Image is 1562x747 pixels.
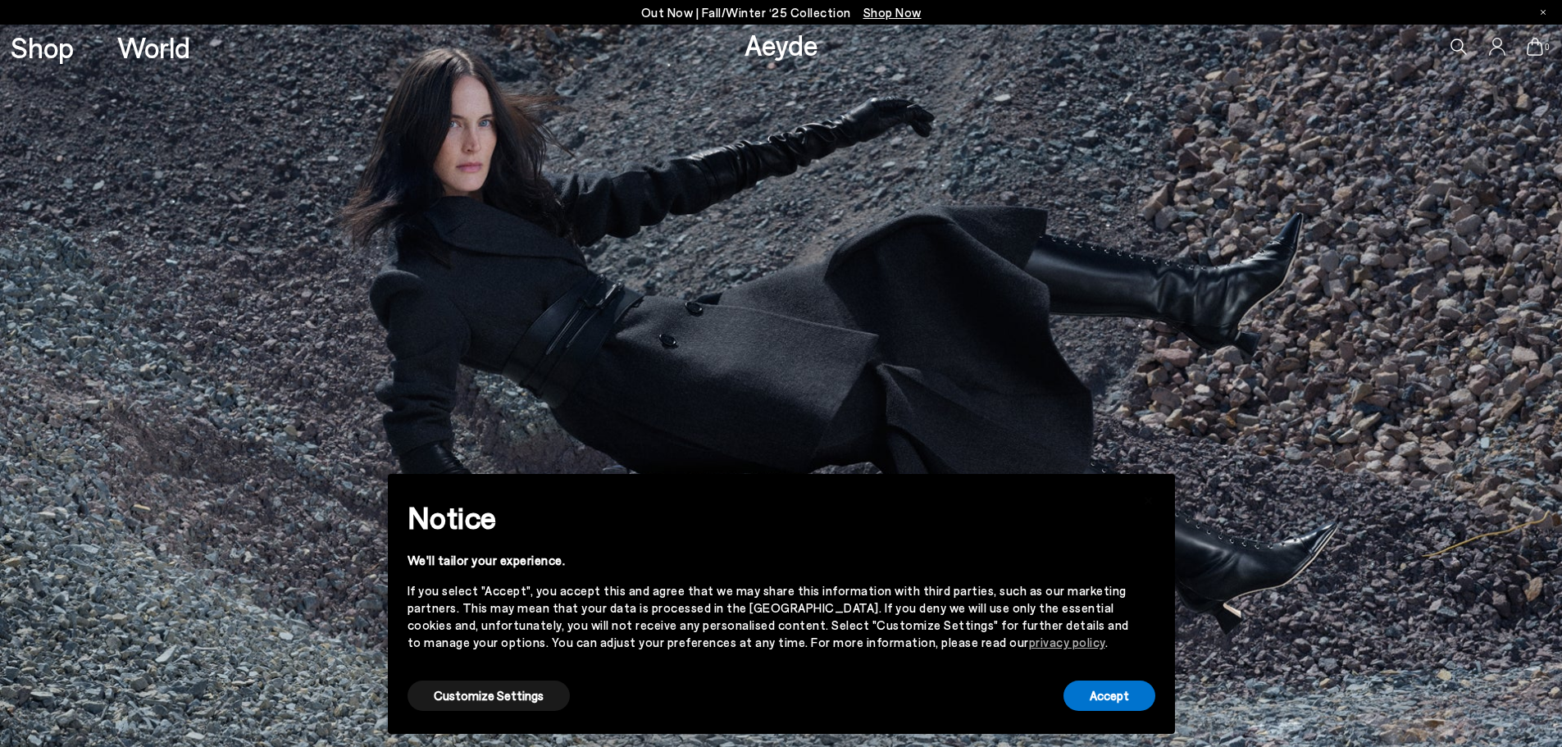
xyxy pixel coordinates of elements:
span: Navigate to /collections/new-in [863,5,922,20]
button: Close this notice [1129,479,1168,518]
a: World [117,33,190,61]
div: We'll tailor your experience. [408,552,1129,569]
a: Shop [11,33,74,61]
p: Out Now | Fall/Winter ‘25 Collection [641,2,922,23]
button: Customize Settings [408,681,570,711]
button: Accept [1063,681,1155,711]
a: 0 [1527,38,1543,56]
h2: Notice [408,496,1129,539]
a: privacy policy [1029,635,1105,649]
span: × [1143,486,1154,510]
div: If you select "Accept", you accept this and agree that we may share this information with third p... [408,582,1129,651]
a: Aeyde [745,27,818,61]
span: 0 [1543,43,1551,52]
